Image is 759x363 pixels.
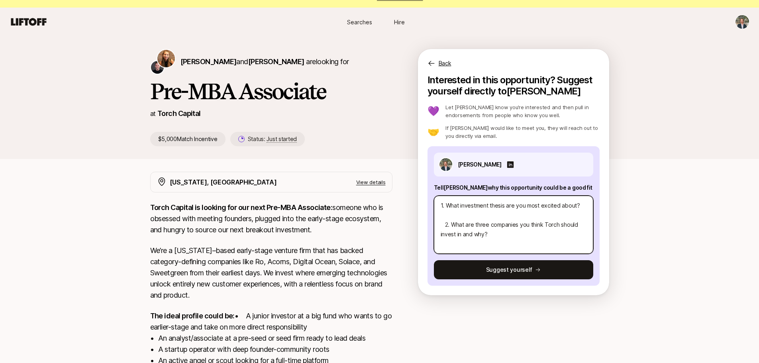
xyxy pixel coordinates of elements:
[170,177,277,187] p: [US_STATE], [GEOGRAPHIC_DATA]
[458,160,502,169] p: [PERSON_NAME]
[180,57,237,66] span: [PERSON_NAME]
[445,124,599,140] p: If [PERSON_NAME] would like to meet you, they will reach out to you directly via email.
[434,183,593,192] p: Tell [PERSON_NAME] why this opportunity could be a good fit
[394,18,405,26] span: Hire
[428,127,439,137] p: 🤝
[236,57,304,66] span: and
[151,61,164,74] img: Christopher Harper
[428,75,600,97] p: Interested in this opportunity? Suggest yourself directly to [PERSON_NAME]
[434,260,593,279] button: Suggest yourself
[445,103,599,119] p: Let [PERSON_NAME] know you’re interested and then pull in endorsements from people who know you w...
[150,203,333,212] strong: Torch Capital is looking for our next Pre-MBA Associate:
[340,15,380,29] a: Searches
[150,312,235,320] strong: The ideal profile could be:
[735,15,749,29] img: Alex Macre
[434,196,593,254] textarea: 1. What investment thesis are you most excited about? 2. What are three companies you think Torch...
[267,135,297,143] span: Just started
[356,178,386,186] p: View details
[380,15,420,29] a: Hire
[150,108,156,119] p: at
[157,109,201,118] a: Torch Capital
[439,59,451,68] p: Back
[180,56,349,67] p: are looking for
[439,158,452,171] img: ACg8ocLfv-QB59wDHVB637lsvqMLR3TW9x8Cno42fClq7egoTNI8KJQ=s160-c
[150,132,226,146] p: $5,000 Match Incentive
[248,134,297,144] p: Status:
[347,18,372,26] span: Searches
[428,106,439,116] p: 💜
[150,245,392,301] p: We’re a [US_STATE]–based early-stage venture firm that has backed category-defining companies lik...
[248,57,304,66] span: [PERSON_NAME]
[157,50,175,67] img: Katie Reiner
[150,79,392,103] h1: Pre-MBA Associate
[150,202,392,235] p: someone who is obsessed with meeting founders, plugged into the early-stage ecosystem, and hungry...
